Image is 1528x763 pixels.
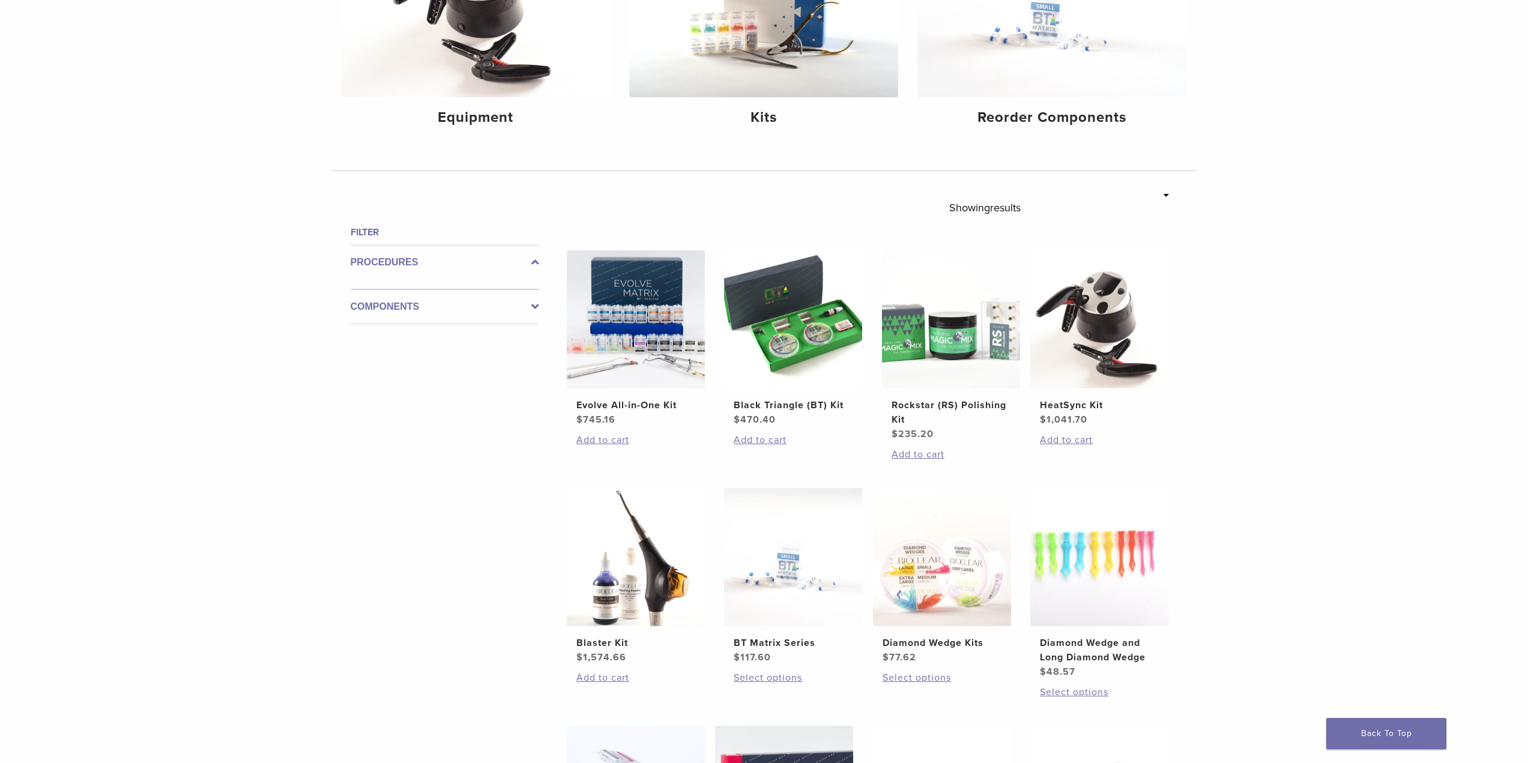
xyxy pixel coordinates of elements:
[883,651,916,663] bdi: 77.62
[872,488,1012,665] a: Diamond Wedge KitsDiamond Wedge Kits $77.62
[892,447,1010,462] a: Add to cart: “Rockstar (RS) Polishing Kit”
[576,414,583,426] span: $
[351,225,539,240] h4: Filter
[724,488,862,626] img: BT Matrix Series
[883,651,889,663] span: $
[1040,636,1159,665] h2: Diamond Wedge and Long Diamond Wedge
[734,636,853,650] h2: BT Matrix Series
[567,488,705,626] img: Blaster Kit
[1326,718,1446,749] a: Back To Top
[567,250,705,388] img: Evolve All-in-One Kit
[351,300,539,314] label: Components
[576,398,695,412] h2: Evolve All-in-One Kit
[1040,685,1159,699] a: Select options for “Diamond Wedge and Long Diamond Wedge”
[576,651,583,663] span: $
[1030,488,1168,626] img: Diamond Wedge and Long Diamond Wedge
[734,651,771,663] bdi: 117.60
[927,107,1177,128] h4: Reorder Components
[1040,666,1046,678] span: $
[1040,433,1159,447] a: Add to cart: “HeatSync Kit”
[873,488,1011,626] img: Diamond Wedge Kits
[723,488,863,665] a: BT Matrix SeriesBT Matrix Series $117.60
[734,414,740,426] span: $
[892,428,898,440] span: $
[883,636,1001,650] h2: Diamond Wedge Kits
[949,195,1021,220] p: Showing results
[1040,414,1046,426] span: $
[576,651,626,663] bdi: 1,574.66
[576,636,695,650] h2: Blaster Kit
[882,250,1020,388] img: Rockstar (RS) Polishing Kit
[351,107,601,128] h4: Equipment
[1040,398,1159,412] h2: HeatSync Kit
[639,107,889,128] h4: Kits
[566,488,706,665] a: Blaster KitBlaster Kit $1,574.66
[351,255,539,270] label: Procedures
[734,651,740,663] span: $
[576,671,695,685] a: Add to cart: “Blaster Kit”
[883,671,1001,685] a: Select options for “Diamond Wedge Kits”
[576,414,615,426] bdi: 745.16
[1040,414,1087,426] bdi: 1,041.70
[1030,488,1170,679] a: Diamond Wedge and Long Diamond WedgeDiamond Wedge and Long Diamond Wedge $48.57
[734,414,776,426] bdi: 470.40
[724,250,862,388] img: Black Triangle (BT) Kit
[734,671,853,685] a: Select options for “BT Matrix Series”
[734,398,853,412] h2: Black Triangle (BT) Kit
[576,433,695,447] a: Add to cart: “Evolve All-in-One Kit”
[734,433,853,447] a: Add to cart: “Black Triangle (BT) Kit”
[892,398,1010,427] h2: Rockstar (RS) Polishing Kit
[881,250,1021,441] a: Rockstar (RS) Polishing KitRockstar (RS) Polishing Kit $235.20
[723,250,863,427] a: Black Triangle (BT) KitBlack Triangle (BT) Kit $470.40
[1040,666,1075,678] bdi: 48.57
[1030,250,1168,388] img: HeatSync Kit
[892,428,934,440] bdi: 235.20
[1030,250,1170,427] a: HeatSync KitHeatSync Kit $1,041.70
[566,250,706,427] a: Evolve All-in-One KitEvolve All-in-One Kit $745.16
